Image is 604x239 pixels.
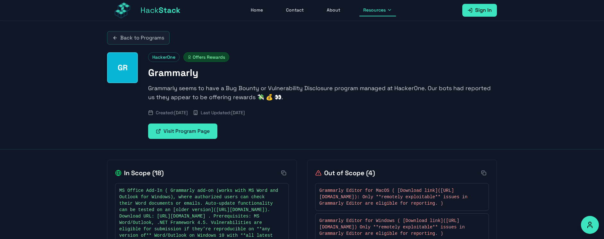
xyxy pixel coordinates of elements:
h1: Grammarly [148,67,497,79]
a: About [323,4,344,16]
div: Grammarly [107,52,138,83]
span: Hack [140,5,180,15]
span: Offers Rewards [183,52,229,62]
span: Stack [159,5,180,15]
span: Grammarly Editor for Windows ( [Download link]([URL][DOMAIN_NAME]) Only **remotely exploitable** ... [319,218,478,237]
button: Accessibility Options [581,216,599,234]
span: Created: [DATE] [156,109,188,116]
a: Contact [282,4,307,16]
span: Resources [363,7,386,13]
button: Copy all in-scope items [279,168,289,178]
button: Resources [359,4,396,16]
h2: In Scope ( 18 ) [115,168,164,177]
span: HackerOne [148,52,180,62]
span: Last Updated: [DATE] [201,109,245,116]
span: Grammarly Editor for MacOS ( [Download link]([URL][DOMAIN_NAME]): Only **remotely exploitable** i... [319,187,478,207]
p: Grammarly seems to have a Bug Bounty or Vulnerability Disclosure program managed at HackerOne. Ou... [148,84,497,102]
button: Copy all out-of-scope items [479,168,489,178]
h2: Out of Scope ( 4 ) [315,168,375,177]
a: Home [247,4,267,16]
a: Visit Program Page [148,124,217,139]
a: Sign In [462,4,497,17]
a: Back to Programs [107,31,170,45]
span: Sign In [475,6,492,14]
